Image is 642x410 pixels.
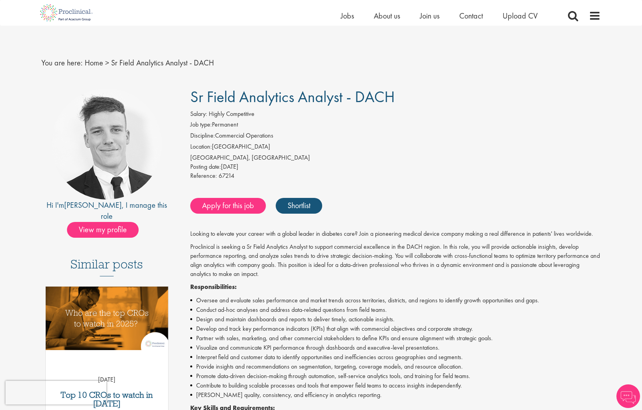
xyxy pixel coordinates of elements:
li: Develop and track key performance indicators (KPIs) that align with commercial objectives and cor... [190,324,601,334]
span: Sr Field Analytics Analyst - DACH [111,58,214,68]
span: Sr Field Analytics Analyst - DACH [190,87,395,107]
p: [DATE] [46,375,168,384]
label: Job type: [190,120,212,129]
a: Apply for this job [190,198,266,214]
li: Partner with sales, marketing, and other commercial stakeholders to define KPIs and ensure alignm... [190,334,601,343]
li: Conduct ad-hoc analyses and address data-related questions from field teams. [190,305,601,315]
span: Highly Competitive [209,110,254,118]
span: Posting date: [190,162,221,171]
div: [GEOGRAPHIC_DATA], [GEOGRAPHIC_DATA] [190,153,601,162]
a: Link to a post [46,287,168,356]
a: Shortlist [276,198,322,214]
span: > [105,58,109,68]
label: Discipline: [190,131,215,140]
a: [PERSON_NAME] [64,200,122,210]
li: Provide insights and recommendations on segmentation, targeting, coverage models, and resource al... [190,362,601,371]
p: Looking to elevate your career with a global leader in diabetes care? Join a pioneering medical d... [190,229,601,239]
li: [GEOGRAPHIC_DATA] [190,142,601,153]
li: Visualize and communicate KPI performance through dashboards and executive-level presentations. [190,343,601,352]
li: [PERSON_NAME] quality, consistency, and efficiency in analytics reporting. [190,390,601,400]
a: Join us [420,11,440,21]
li: Contribute to building scalable processes and tools that empower field teams to access insights i... [190,381,601,390]
img: Top 10 CROs 2025 | Proclinical [46,287,168,350]
li: Commercial Operations [190,131,601,142]
h3: Similar posts [71,257,143,276]
div: [DATE] [190,162,601,171]
a: Jobs [341,11,354,21]
span: You are here: [41,58,83,68]
div: Hi I'm , I manage this role [41,199,173,222]
strong: Responsibilities: [190,283,237,291]
iframe: reCAPTCHA [6,381,106,404]
label: Location: [190,142,212,151]
a: View my profile [67,224,147,234]
a: Contact [459,11,483,21]
li: Promote data-driven decision-making through automation, self-service analytics tools, and trainin... [190,371,601,381]
li: Design and maintain dashboards and reports to deliver timely, actionable insights. [190,315,601,324]
li: Interpret field and customer data to identify opportunities and inefficiencies across geographies... [190,352,601,362]
label: Salary: [190,110,207,119]
img: imeage of recruiter Nicolas Daniel [51,88,162,199]
a: Upload CV [503,11,538,21]
span: 67214 [219,171,234,180]
a: About us [374,11,400,21]
li: Oversee and evaluate sales performance and market trends across territories, districts, and regio... [190,296,601,305]
li: Permanent [190,120,601,131]
span: View my profile [67,222,139,238]
a: breadcrumb link [85,58,103,68]
p: Proclinical is seeking a Sr Field Analytics Analyst to support commercial excellence in the DACH ... [190,242,601,278]
a: Top 10 CROs to watch in [DATE] [50,391,164,408]
label: Reference: [190,171,217,181]
img: Chatbot [616,384,640,408]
